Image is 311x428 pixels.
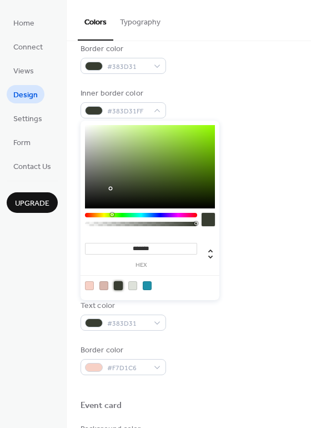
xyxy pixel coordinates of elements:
a: Contact Us [7,157,58,175]
span: #F7D1C6 [107,362,148,374]
label: hex [85,262,197,268]
div: rgb(217, 183, 173) [99,281,108,290]
div: rgb(56, 61, 49) [114,281,123,290]
div: Event card [81,400,122,412]
span: Contact Us [13,161,51,173]
div: rgb(247, 209, 198) [85,281,94,290]
span: Home [13,18,34,29]
button: Upgrade [7,192,58,213]
span: Settings [13,113,42,125]
div: rgb(30, 145, 168) [143,281,152,290]
a: Home [7,13,41,32]
div: Border color [81,43,164,55]
a: Design [7,85,44,103]
div: rgb(222, 226, 218) [128,281,137,290]
span: #383D31FF [107,106,148,117]
div: Inner border color [81,88,164,99]
span: #383D31 [107,61,148,73]
span: Design [13,89,38,101]
a: Form [7,133,37,151]
span: Upgrade [15,198,49,210]
span: #383D31 [107,318,148,330]
div: Border color [81,345,164,356]
a: Views [7,61,41,79]
span: Form [13,137,31,149]
a: Settings [7,109,49,127]
span: Connect [13,42,43,53]
span: Views [13,66,34,77]
a: Connect [7,37,49,56]
div: Text color [81,300,164,312]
